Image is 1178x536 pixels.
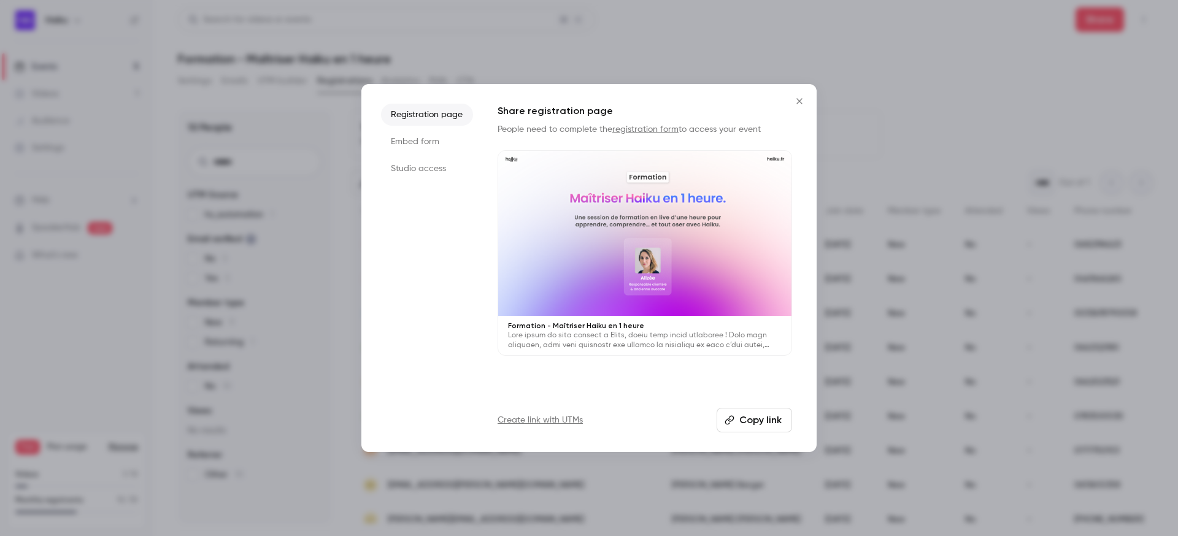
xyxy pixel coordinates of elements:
[498,104,792,118] h1: Share registration page
[612,125,679,134] a: registration form
[381,158,473,180] li: Studio access
[498,150,792,356] a: Formation - Maîtriser Haiku en 1 heureLore ipsum do sita consect a Elits, doeiu temp incid utlabo...
[787,89,812,113] button: Close
[717,408,792,432] button: Copy link
[508,321,782,331] p: Formation - Maîtriser Haiku en 1 heure
[381,131,473,153] li: Embed form
[508,331,782,350] p: Lore ipsum do sita consect a Elits, doeiu temp incid utlaboree ! Dolo magn aliquaen, admi veni qu...
[381,104,473,126] li: Registration page
[498,123,792,136] p: People need to complete the to access your event
[498,414,583,426] a: Create link with UTMs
